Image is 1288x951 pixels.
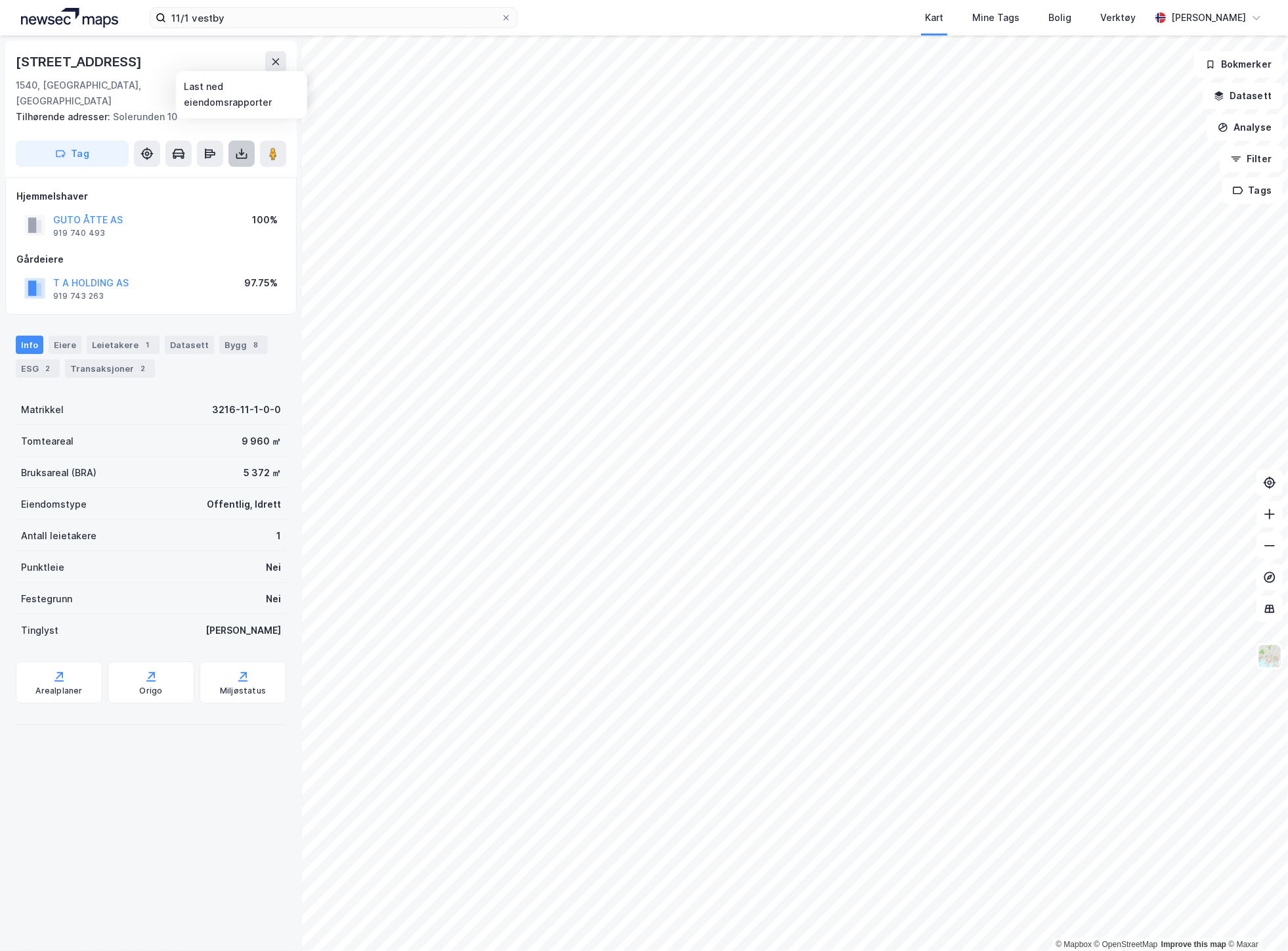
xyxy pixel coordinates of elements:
div: Arealplaner [35,686,82,696]
a: Improve this map [1161,940,1226,949]
div: Festegrunn [21,591,72,607]
div: Eiere [49,336,81,354]
div: Tinglyst [21,623,58,638]
div: [PERSON_NAME] [205,623,281,638]
div: Transaksjoner [65,359,155,378]
div: Antall leietakere [21,528,97,544]
div: Mine Tags [972,10,1020,26]
div: 8 [249,338,263,351]
div: 1 [276,528,281,544]
div: Offentlig, Idrett [207,497,281,512]
iframe: Chat Widget [1222,888,1288,951]
div: Hjemmelshaver [16,188,286,204]
button: Tags [1222,177,1283,204]
div: 3216-11-1-0-0 [212,402,281,418]
div: Kontrollprogram for chat [1222,888,1288,951]
div: Verktøy [1100,10,1136,26]
div: 5 372 ㎡ [244,465,281,481]
input: Søk på adresse, matrikkel, gårdeiere, leietakere eller personer [166,8,501,28]
div: Punktleie [21,560,64,575]
div: 9 960 ㎡ [242,433,281,449]
div: ESG [16,359,60,378]
div: Leietakere [87,336,160,354]
img: logo.a4113a55bc3d86da70a041830d287a7e.svg [21,8,118,28]
div: Vestby, 11/1 [234,77,286,109]
div: Nei [266,560,281,575]
div: 2 [41,362,54,375]
div: Bygg [219,336,268,354]
div: 919 743 263 [53,291,104,301]
div: Bolig [1048,10,1071,26]
a: Mapbox [1056,940,1092,949]
div: Solerunden 10 [16,109,276,125]
div: Miljøstatus [220,686,266,696]
div: Bruksareal (BRA) [21,465,97,481]
div: Kart [925,10,943,26]
span: Tilhørende adresser: [16,111,113,122]
button: Datasett [1203,83,1283,109]
div: 919 740 493 [53,228,105,238]
div: Info [16,336,43,354]
div: 1540, [GEOGRAPHIC_DATA], [GEOGRAPHIC_DATA] [16,77,234,109]
div: Datasett [165,336,214,354]
div: Eiendomstype [21,497,87,512]
div: 1 [141,338,154,351]
div: [STREET_ADDRESS] [16,51,144,72]
button: Filter [1220,146,1283,172]
div: Tomteareal [21,433,74,449]
img: Z [1257,644,1282,669]
a: OpenStreetMap [1094,940,1158,949]
button: Analyse [1207,114,1283,141]
div: Gårdeiere [16,252,286,267]
div: [PERSON_NAME] [1171,10,1246,26]
div: 100% [252,212,278,228]
div: Nei [266,591,281,607]
button: Bokmerker [1194,51,1283,77]
div: 97.75% [244,275,278,291]
div: Origo [140,686,163,696]
div: Matrikkel [21,402,64,418]
button: Tag [16,141,129,167]
div: 2 [137,362,150,375]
